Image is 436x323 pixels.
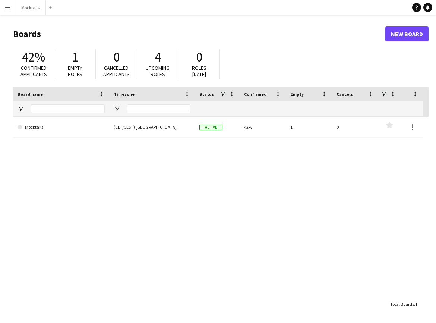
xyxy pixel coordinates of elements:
button: Open Filter Menu [18,106,24,112]
span: Upcoming roles [146,65,170,78]
h1: Boards [13,28,385,40]
span: Cancels [337,91,353,97]
span: Total Boards [390,301,414,307]
span: Empty roles [68,65,82,78]
span: 1 [415,301,417,307]
span: Roles [DATE] [192,65,206,78]
a: New Board [385,26,429,41]
span: Empty [290,91,304,97]
button: Open Filter Menu [114,106,120,112]
div: 0 [332,117,378,137]
div: 1 [286,117,332,137]
input: Board name Filter Input [31,104,105,113]
span: Timezone [114,91,135,97]
span: Board name [18,91,43,97]
span: Status [199,91,214,97]
span: 1 [72,49,78,65]
input: Timezone Filter Input [127,104,190,113]
div: (CET/CEST) [GEOGRAPHIC_DATA] [109,117,195,137]
span: 42% [22,49,45,65]
div: 42% [240,117,286,137]
span: 0 [196,49,202,65]
button: Mocktails [15,0,46,15]
span: 0 [113,49,120,65]
div: : [390,297,417,311]
span: 4 [155,49,161,65]
span: Active [199,125,222,130]
span: Confirmed [244,91,267,97]
span: Cancelled applicants [103,65,130,78]
a: Mocktails [18,117,105,138]
span: Confirmed applicants [20,65,47,78]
